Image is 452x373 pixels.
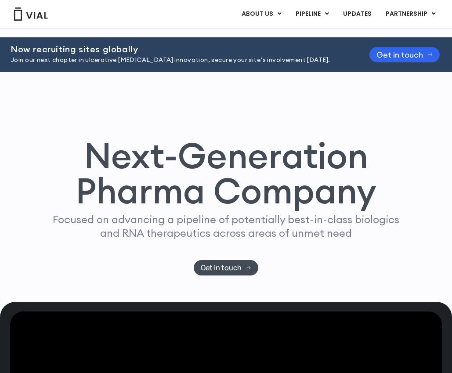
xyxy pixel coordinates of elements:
[13,7,48,21] img: Vial Logo
[36,138,416,208] h1: Next-Generation Pharma Company
[11,55,347,65] p: Join our next chapter in ulcerative [MEDICAL_DATA] innovation, secure your site’s involvement [DA...
[376,51,423,58] span: Get in touch
[369,47,440,62] a: Get in touch
[201,264,242,271] span: Get in touch
[49,213,403,240] p: Focused on advancing a pipeline of potentially best-in-class biologics and RNA therapeutics acros...
[235,7,288,22] a: ABOUT USMenu Toggle
[379,7,443,22] a: PARTNERSHIPMenu Toggle
[11,44,347,54] h2: Now recruiting sites globally
[194,260,258,275] a: Get in touch
[289,7,336,22] a: PIPELINEMenu Toggle
[336,7,378,22] a: UPDATES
